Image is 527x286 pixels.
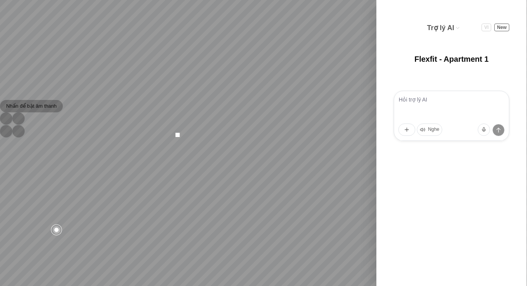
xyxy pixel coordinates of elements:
button: Change language [482,24,491,31]
div: AI Guide options [427,22,460,34]
span: Nhấn để bật âm thanh [6,102,57,110]
img: Flexfit_Apt1_M__JKL4XAWR2ATG.png [23,164,27,168]
p: Flexfit - Apartment 1 [415,54,489,64]
span: Trợ lý AI [427,22,454,33]
button: Nghe [417,124,442,136]
span: VI [482,24,491,31]
span: New [494,24,509,31]
button: New Chat [494,24,509,31]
